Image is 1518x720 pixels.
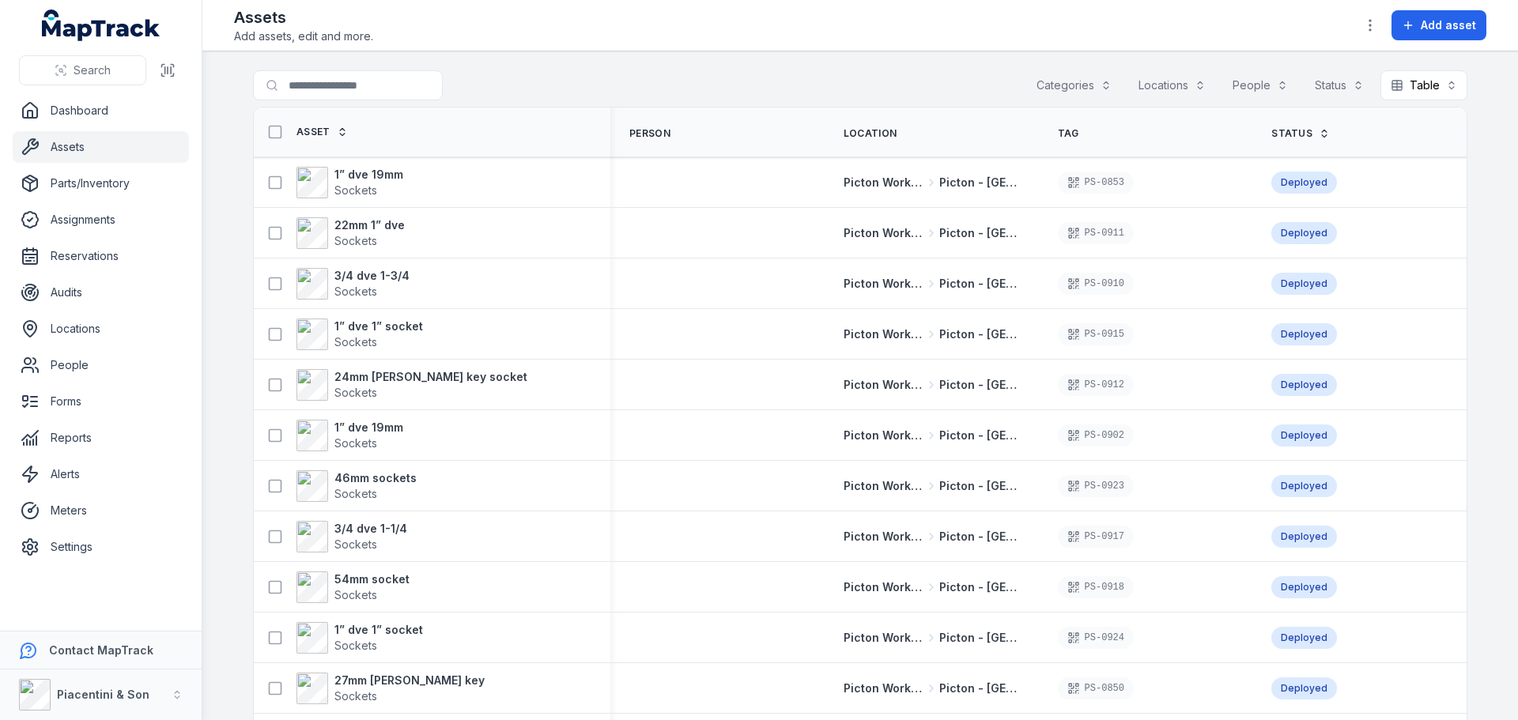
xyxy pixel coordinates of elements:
[334,420,403,435] strong: 1” dve 19mm
[42,9,160,41] a: MapTrack
[334,571,410,587] strong: 54mm socket
[334,335,377,349] span: Sockets
[939,579,1019,595] span: Picton - [GEOGRAPHIC_DATA]
[939,326,1019,342] span: Picton - [GEOGRAPHIC_DATA]
[1058,172,1134,194] div: PS-0853
[13,277,189,308] a: Audits
[939,175,1019,190] span: Picton - [GEOGRAPHIC_DATA]
[296,217,405,249] a: 22mm 1” dveSockets
[13,313,189,345] a: Locations
[13,131,189,163] a: Assets
[334,436,377,450] span: Sockets
[334,217,405,233] strong: 22mm 1” dve
[334,167,403,183] strong: 1” dve 19mm
[74,62,111,78] span: Search
[1222,70,1298,100] button: People
[844,529,923,545] span: Picton Workshops & Bays
[334,537,377,551] span: Sockets
[844,326,923,342] span: Picton Workshops & Bays
[844,127,897,140] span: Location
[296,126,330,138] span: Asset
[13,240,189,272] a: Reservations
[334,673,485,688] strong: 27mm [PERSON_NAME] key
[1271,627,1337,649] div: Deployed
[1058,222,1134,244] div: PS-0911
[19,55,146,85] button: Search
[844,225,1020,241] a: Picton Workshops & BaysPicton - [GEOGRAPHIC_DATA]
[334,319,423,334] strong: 1” dve 1” socket
[334,588,377,601] span: Sockets
[49,643,153,657] strong: Contact MapTrack
[1271,576,1337,598] div: Deployed
[13,168,189,199] a: Parts/Inventory
[334,183,377,197] span: Sockets
[939,428,1019,443] span: Picton - [GEOGRAPHIC_DATA]
[1058,576,1134,598] div: PS-0918
[13,95,189,126] a: Dashboard
[234,6,373,28] h2: Assets
[844,377,1020,393] a: Picton Workshops & BaysPicton - [GEOGRAPHIC_DATA]
[13,458,189,490] a: Alerts
[334,386,377,399] span: Sockets
[939,478,1019,494] span: Picton - [GEOGRAPHIC_DATA]
[1058,374,1134,396] div: PS-0912
[334,622,423,638] strong: 1” dve 1” socket
[844,529,1020,545] a: Picton Workshops & BaysPicton - [GEOGRAPHIC_DATA]
[1380,70,1467,100] button: Table
[1271,677,1337,699] div: Deployed
[844,478,923,494] span: Picton Workshops & Bays
[296,470,417,502] a: 46mm socketsSockets
[844,428,923,443] span: Picton Workshops & Bays
[844,630,923,646] span: Picton Workshops & Bays
[13,349,189,381] a: People
[1271,374,1337,396] div: Deployed
[939,680,1019,696] span: Picton - [GEOGRAPHIC_DATA]
[13,495,189,526] a: Meters
[1271,172,1337,194] div: Deployed
[334,268,410,284] strong: 3/4 dve 1-3/4
[296,369,527,401] a: 24mm [PERSON_NAME] key socketSockets
[1058,424,1134,447] div: PS-0902
[296,126,348,138] a: Asset
[334,689,377,703] span: Sockets
[1058,475,1134,497] div: PS-0923
[296,319,423,350] a: 1” dve 1” socketSockets
[844,276,923,292] span: Picton Workshops & Bays
[234,28,373,44] span: Add assets, edit and more.
[296,268,410,300] a: 3/4 dve 1-3/4Sockets
[1305,70,1374,100] button: Status
[296,622,423,654] a: 1” dve 1” socketSockets
[629,127,670,140] span: Person
[1271,475,1337,497] div: Deployed
[1271,127,1330,140] a: Status
[1058,627,1134,649] div: PS-0924
[939,529,1019,545] span: Picton - [GEOGRAPHIC_DATA]
[939,630,1019,646] span: Picton - [GEOGRAPHIC_DATA]
[1058,127,1079,140] span: Tag
[844,225,923,241] span: Picton Workshops & Bays
[334,487,377,500] span: Sockets
[13,386,189,417] a: Forms
[1271,323,1337,345] div: Deployed
[334,639,377,652] span: Sockets
[844,175,1020,190] a: Picton Workshops & BaysPicton - [GEOGRAPHIC_DATA]
[296,673,485,704] a: 27mm [PERSON_NAME] keySockets
[844,680,1020,696] a: Picton Workshops & BaysPicton - [GEOGRAPHIC_DATA]
[844,276,1020,292] a: Picton Workshops & BaysPicton - [GEOGRAPHIC_DATA]
[334,285,377,298] span: Sockets
[1271,222,1337,244] div: Deployed
[844,326,1020,342] a: Picton Workshops & BaysPicton - [GEOGRAPHIC_DATA]
[296,521,407,552] a: 3/4 dve 1-1/4Sockets
[939,377,1019,393] span: Picton - [GEOGRAPHIC_DATA]
[334,470,417,486] strong: 46mm sockets
[296,420,403,451] a: 1” dve 19mmSockets
[1391,10,1486,40] button: Add asset
[844,428,1020,443] a: Picton Workshops & BaysPicton - [GEOGRAPHIC_DATA]
[334,369,527,385] strong: 24mm [PERSON_NAME] key socket
[844,579,1020,595] a: Picton Workshops & BaysPicton - [GEOGRAPHIC_DATA]
[1271,424,1337,447] div: Deployed
[939,276,1019,292] span: Picton - [GEOGRAPHIC_DATA]
[334,521,407,537] strong: 3/4 dve 1-1/4
[57,688,149,701] strong: Piacentini & Son
[13,422,189,454] a: Reports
